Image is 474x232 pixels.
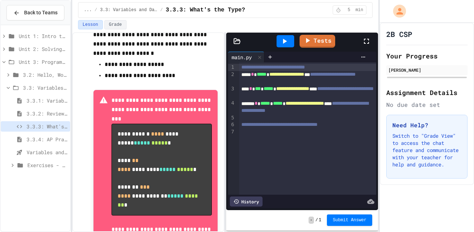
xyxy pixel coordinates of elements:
[24,9,58,16] span: Back to Teams
[27,161,67,169] span: Exercises - Variables and Data Types
[228,114,235,122] div: 5
[228,85,235,100] div: 3
[343,7,355,13] span: 5
[19,58,67,66] span: Unit 3: Programming with Python
[319,217,321,223] span: 1
[228,71,235,85] div: 2
[392,121,461,129] h3: Need Help?
[386,100,468,109] div: No due date set
[228,121,235,128] div: 6
[386,3,408,19] div: My Account
[27,148,67,156] span: Variables and Data types - quiz
[27,110,67,117] span: 3.3.2: Review - Variables and Data Types
[19,32,67,40] span: Unit 1: Intro to Computer Science
[6,5,64,20] button: Back to Teams
[104,20,127,29] button: Grade
[309,217,314,224] span: -
[386,87,468,98] h2: Assignment Details
[228,128,235,136] div: 7
[84,7,92,13] span: ...
[166,6,245,14] span: 3.3.3: What's the Type?
[230,197,263,207] div: History
[300,35,335,48] a: Tests
[388,67,465,73] div: [PERSON_NAME]
[23,84,67,91] span: 3.3: Variables and Data Types
[78,20,103,29] button: Lesson
[19,45,67,53] span: Unit 2: Solving Problems in Computer Science
[386,51,468,61] h2: Your Progress
[327,214,372,226] button: Submit Answer
[315,217,318,223] span: /
[23,71,67,79] span: 3.2: Hello, World!
[228,100,235,114] div: 4
[333,217,366,223] span: Submit Answer
[100,7,157,13] span: 3.3: Variables and Data Types
[392,132,461,168] p: Switch to "Grade View" to access the chat feature and communicate with your teacher for help and ...
[95,7,97,13] span: /
[355,7,363,13] span: min
[228,53,255,61] div: main.py
[27,97,67,104] span: 3.3.1: Variables and Data Types
[228,52,264,62] div: main.py
[160,7,163,13] span: /
[27,123,67,130] span: 3.3.3: What's the Type?
[228,64,235,71] div: 1
[27,136,67,143] span: 3.3.4: AP Practice - Variables
[386,29,412,39] h1: 2B CSP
